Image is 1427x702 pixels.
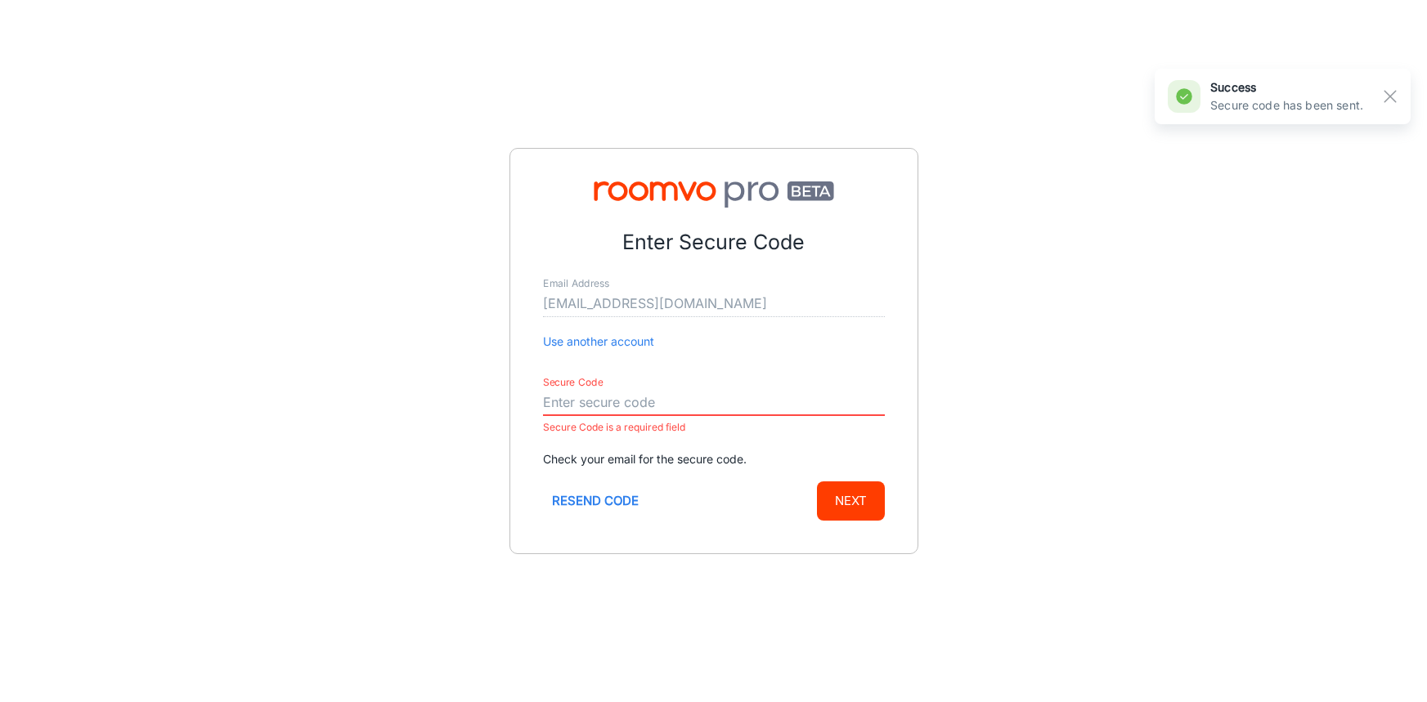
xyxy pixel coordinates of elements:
[817,481,885,521] button: Next
[543,227,885,258] p: Enter Secure Code
[543,390,885,416] input: Enter secure code
[1210,78,1363,96] h6: success
[543,450,885,468] p: Check your email for the secure code.
[543,481,648,521] button: Resend code
[543,376,604,390] label: Secure Code
[543,277,609,291] label: Email Address
[543,418,885,437] p: Secure Code is a required field
[543,181,885,208] img: Roomvo PRO Beta
[543,291,885,317] input: myname@example.com
[1210,96,1363,114] p: Secure code has been sent.
[543,333,654,351] button: Use another account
